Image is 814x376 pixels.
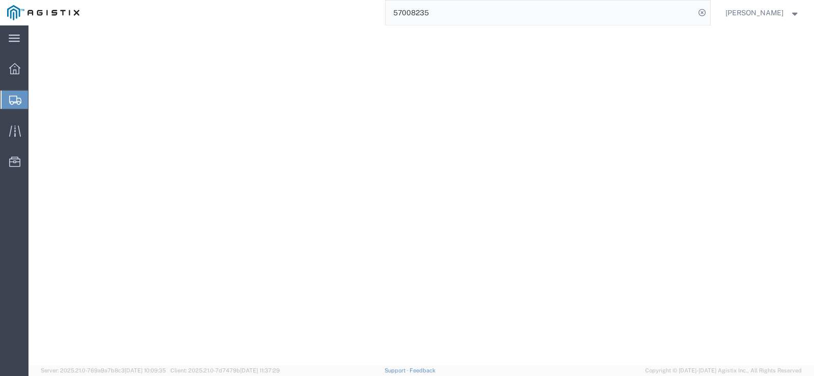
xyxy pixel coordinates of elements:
img: logo [7,5,79,20]
a: Support [385,367,410,373]
span: [DATE] 10:09:35 [125,367,166,373]
span: Copyright © [DATE]-[DATE] Agistix Inc., All Rights Reserved [645,366,802,375]
span: Server: 2025.21.0-769a9a7b8c3 [41,367,166,373]
span: Craig Clark [725,7,783,18]
a: Feedback [410,367,435,373]
iframe: FS Legacy Container [28,25,814,365]
input: Search for shipment number, reference number [386,1,695,25]
span: Client: 2025.21.0-7d7479b [170,367,280,373]
span: [DATE] 11:37:29 [240,367,280,373]
button: [PERSON_NAME] [725,7,800,19]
